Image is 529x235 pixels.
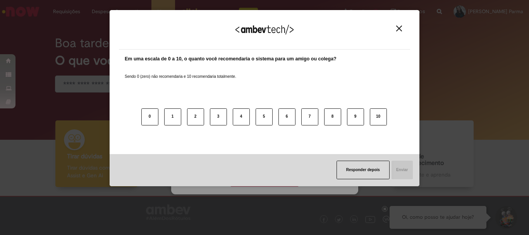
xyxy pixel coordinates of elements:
button: 7 [301,108,318,125]
img: Logo Ambevtech [235,25,294,34]
label: Sendo 0 (zero) não recomendaria e 10 recomendaria totalmente. [125,65,236,79]
button: 6 [278,108,295,125]
button: Close [394,25,404,32]
button: 5 [256,108,273,125]
button: 8 [324,108,341,125]
button: 1 [164,108,181,125]
button: 3 [210,108,227,125]
button: Responder depois [337,161,390,179]
button: 9 [347,108,364,125]
button: 10 [370,108,387,125]
button: 4 [233,108,250,125]
label: Em uma escala de 0 a 10, o quanto você recomendaria o sistema para um amigo ou colega? [125,55,337,63]
button: 0 [141,108,158,125]
img: Close [396,26,402,31]
button: 2 [187,108,204,125]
